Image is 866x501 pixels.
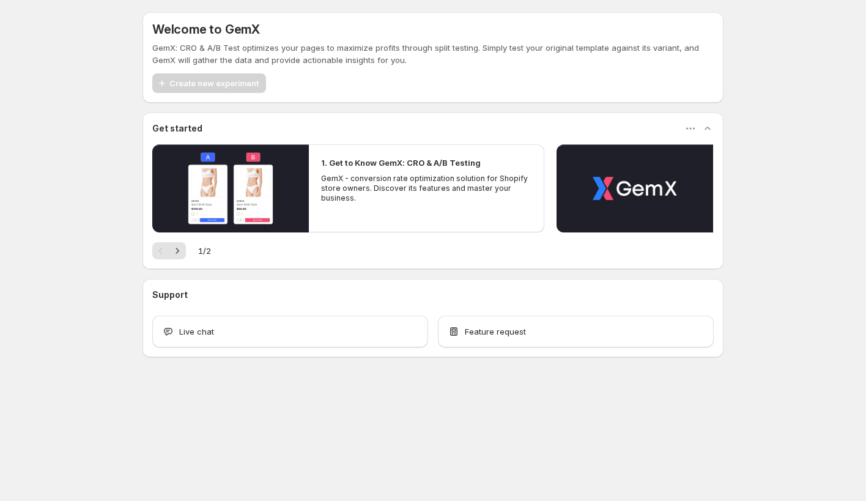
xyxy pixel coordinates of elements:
[198,245,211,257] span: 1 / 2
[169,242,186,259] button: Next
[465,325,526,338] span: Feature request
[152,22,260,37] h5: Welcome to GemX
[321,174,531,203] p: GemX - conversion rate optimization solution for Shopify store owners. Discover its features and ...
[152,289,188,301] h3: Support
[321,157,481,169] h2: 1. Get to Know GemX: CRO & A/B Testing
[179,325,214,338] span: Live chat
[152,122,202,135] h3: Get started
[557,144,713,232] button: Play video
[152,42,714,66] p: GemX: CRO & A/B Test optimizes your pages to maximize profits through split testing. Simply test ...
[152,242,186,259] nav: Pagination
[152,144,309,232] button: Play video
